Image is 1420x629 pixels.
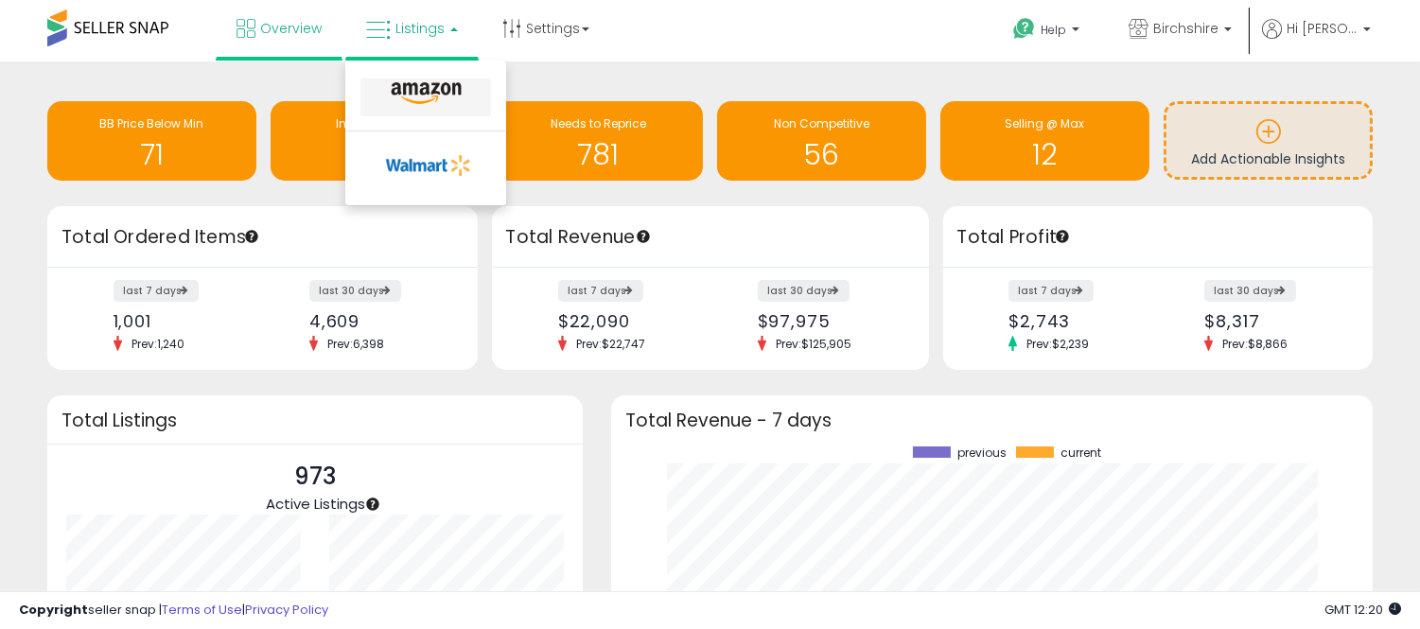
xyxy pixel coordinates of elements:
div: $8,317 [1204,311,1340,331]
div: Tooltip anchor [1054,228,1071,245]
span: Overview [260,19,322,38]
span: Non Competitive [774,115,869,131]
span: Prev: $22,747 [567,336,655,352]
span: Prev: 1,240 [122,336,194,352]
a: Add Actionable Insights [1166,104,1370,177]
span: Selling @ Max [1006,115,1085,131]
h1: 56 [727,139,917,170]
span: Inventory Age [336,115,414,131]
h1: 781 [503,139,693,170]
h3: Total Ordered Items [61,224,464,251]
div: Tooltip anchor [243,228,260,245]
h3: Total Revenue - 7 days [625,413,1359,428]
h1: 12 [950,139,1140,170]
div: Tooltip anchor [635,228,652,245]
span: Prev: $8,866 [1213,336,1297,352]
a: Non Competitive 56 [717,101,926,181]
a: Needs to Reprice 781 [494,101,703,181]
span: Help [1041,22,1066,38]
p: 973 [266,459,365,495]
a: Help [998,3,1098,61]
div: seller snap | | [19,602,328,620]
label: last 30 days [1204,280,1296,302]
span: Hi [PERSON_NAME] [1287,19,1358,38]
span: Add Actionable Insights [1191,149,1345,168]
a: Hi [PERSON_NAME] [1262,19,1371,61]
span: Birchshire [1153,19,1218,38]
div: 4,609 [309,311,445,331]
a: Inventory Age 21 [271,101,480,181]
h3: Total Listings [61,413,569,428]
a: Privacy Policy [245,601,328,619]
span: Prev: $125,905 [766,336,861,352]
strong: Copyright [19,601,88,619]
span: BB Price Below Min [100,115,204,131]
span: Listings [395,19,445,38]
h1: 21 [280,139,470,170]
label: last 7 days [1008,280,1094,302]
span: previous [957,446,1007,460]
label: last 7 days [114,280,199,302]
a: BB Price Below Min 71 [47,101,256,181]
div: $97,975 [758,311,896,331]
div: $2,743 [1008,311,1144,331]
label: last 7 days [558,280,643,302]
div: Tooltip anchor [364,496,381,513]
span: Prev: 6,398 [318,336,394,352]
label: last 30 days [309,280,401,302]
a: Terms of Use [162,601,242,619]
h1: 71 [57,139,247,170]
span: Active Listings [266,494,365,514]
label: last 30 days [758,280,850,302]
h3: Total Revenue [506,224,915,251]
div: 1,001 [114,311,249,331]
a: Selling @ Max 12 [940,101,1149,181]
div: $22,090 [558,311,696,331]
span: Needs to Reprice [551,115,646,131]
span: current [1061,446,1101,460]
span: 2025-08-16 12:20 GMT [1324,601,1401,619]
h3: Total Profit [957,224,1359,251]
i: Get Help [1012,17,1036,41]
span: Prev: $2,239 [1017,336,1098,352]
